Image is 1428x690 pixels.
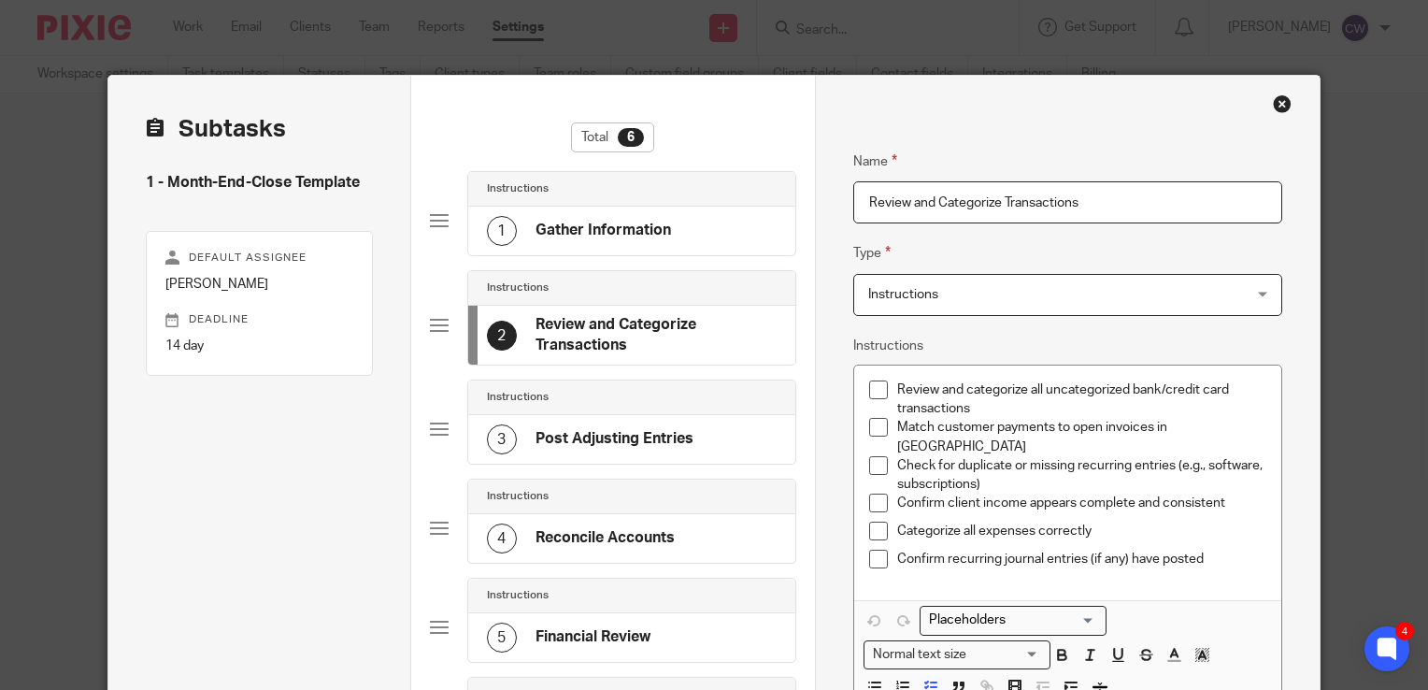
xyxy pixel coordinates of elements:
div: 1 [487,216,517,246]
label: Name [853,151,897,172]
div: Search for option [864,640,1050,669]
p: [PERSON_NAME] [165,275,353,294]
p: Check for duplicate or missing recurring entries (e.g., software, subscriptions) [897,456,1266,495]
h4: Instructions [487,390,549,405]
div: Placeholders [920,606,1107,635]
p: 14 day [165,337,353,355]
div: Close this dialog window [1273,94,1292,113]
h4: Reconcile Accounts [535,528,675,548]
p: Deadline [165,312,353,327]
h2: Subtasks [146,113,286,145]
p: Review and categorize all uncategorized bank/credit card transactions [897,381,1266,419]
p: Default assignee [165,251,353,266]
label: Type [853,242,891,264]
h4: Instructions [487,280,549,295]
h4: Review and Categorize Transactions [535,315,777,355]
input: Search for option [972,645,1039,665]
p: Match customer payments to open invoices in [GEOGRAPHIC_DATA] [897,418,1266,456]
div: 2 [487,321,517,351]
div: Total [571,122,654,152]
h4: Instructions [487,489,549,504]
h4: Financial Review [535,627,650,647]
input: Search for option [922,611,1095,630]
div: 4 [487,524,517,553]
h4: 1 - Month-End-Close Template [146,173,373,193]
p: Categorize all expenses correctly [897,522,1266,540]
div: 5 [487,623,517,653]
div: 6 [618,128,644,147]
div: Text styles [864,640,1050,669]
h4: Post Adjusting Entries [535,429,693,449]
div: Search for option [920,606,1107,635]
span: Normal text size [868,645,970,665]
span: Instructions [868,288,938,301]
label: Instructions [853,337,923,355]
p: Confirm recurring journal entries (if any) have posted [897,550,1266,568]
p: Confirm client income appears complete and consistent [897,494,1266,512]
div: 4 [1395,622,1414,640]
h4: Instructions [487,181,549,196]
h4: Instructions [487,588,549,603]
div: 3 [487,424,517,454]
h4: Gather Information [535,221,671,240]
